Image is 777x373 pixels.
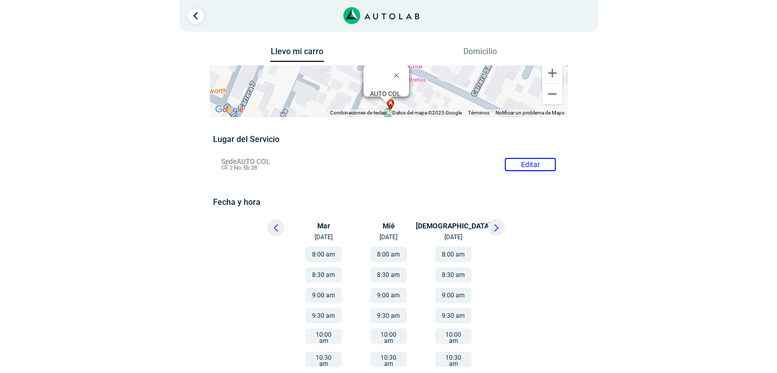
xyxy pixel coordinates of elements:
[435,247,472,262] button: 8:00 am
[213,134,564,144] h5: Lugar del Servicio
[330,109,386,116] button: Combinaciones de teclas
[453,46,507,61] button: Domicilio
[305,247,342,262] button: 8:00 am
[435,352,472,367] button: 10:30 am
[370,329,407,344] button: 10:00 am
[435,288,472,303] button: 9:00 am
[305,308,342,323] button: 9:30 am
[542,63,562,83] button: Ampliar
[370,247,407,262] button: 8:00 am
[305,329,342,344] button: 10:00 am
[213,197,564,207] h5: Fecha y hora
[468,110,489,115] a: Términos (se abre en una nueva pestaña)
[496,110,564,115] a: Notificar un problema de Maps
[370,288,407,303] button: 9:00 am
[305,288,342,303] button: 9:00 am
[392,110,462,115] span: Datos del mapa ©2025 Google
[370,267,407,283] button: 8:30 am
[187,8,204,24] a: Ir al paso anterior
[270,46,324,62] button: Llevo mi carro
[370,308,407,323] button: 9:30 am
[305,267,342,283] button: 8:30 am
[435,267,472,283] button: 8:30 am
[386,63,411,87] button: Cerrar
[369,90,400,98] b: AUTO COL
[305,352,342,367] button: 10:30 am
[369,90,409,105] div: Cll 2 No 5b 28
[388,99,392,108] span: a
[370,352,407,367] button: 10:30 am
[435,308,472,323] button: 9:30 am
[435,329,472,344] button: 10:00 am
[213,103,246,116] img: Google
[213,103,246,116] a: Abre esta zona en Google Maps (se abre en una nueva ventana)
[343,10,419,20] a: Link al sitio de autolab
[542,84,562,104] button: Reducir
